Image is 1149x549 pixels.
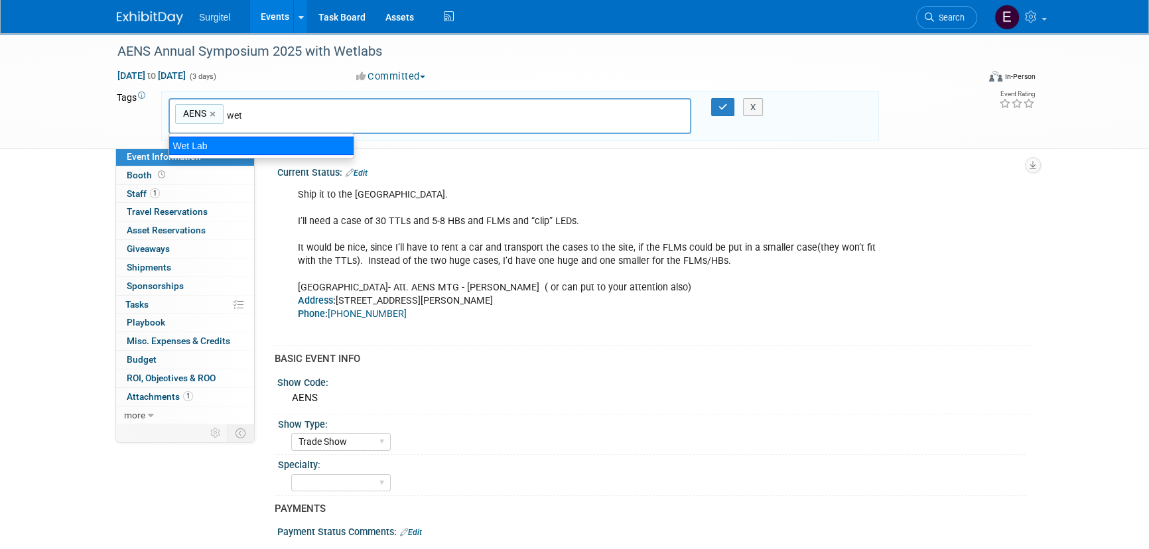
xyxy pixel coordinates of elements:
span: Staff [127,188,160,199]
span: Budget [127,354,157,365]
div: Specialty: [278,455,1026,471]
a: Budget [116,351,254,369]
div: Current Status: [277,162,1032,180]
div: AENS [287,388,1022,408]
span: 1 [183,391,193,401]
div: Ship it to the [GEOGRAPHIC_DATA]. I’ll need a case of 30 TTLs and 5-8 HBs and FLMs and “clip” LED... [289,182,886,341]
img: Format-Inperson.png [989,71,1002,82]
span: Attachments [127,391,193,402]
td: Toggle Event Tabs [228,424,255,442]
td: Tags [117,91,149,142]
a: Event Information [116,148,254,166]
a: Attachments1 [116,388,254,406]
span: 1 [150,188,160,198]
a: ROI, Objectives & ROO [116,369,254,387]
a: × [210,107,218,122]
div: PAYMENTS [275,502,1022,516]
span: Search [934,13,965,23]
div: Show Type: [278,414,1026,431]
b: : [298,295,336,306]
span: Asset Reservations [127,225,206,235]
a: Travel Reservations [116,203,254,221]
div: Event Format [899,69,1036,89]
span: Event Information [127,151,201,162]
div: Show Code: [277,373,1032,389]
a: Sponsorships [116,277,254,295]
span: Playbook [127,317,165,328]
button: X [743,98,764,117]
span: Misc. Expenses & Credits [127,335,230,346]
a: Shipments [116,259,254,276]
a: Edit [400,528,422,537]
a: Tasks [116,296,254,314]
span: Surgitel [199,12,230,23]
span: Booth [127,170,168,180]
span: ROI, Objectives & ROO [127,373,216,383]
span: Tasks [125,299,149,310]
span: (3 days) [188,72,216,81]
span: to [145,70,158,81]
img: Event Coordinator [994,5,1020,30]
a: Edit [346,168,368,178]
span: [DATE] [DATE] [117,70,186,82]
a: Giveaways [116,240,254,258]
a: more [116,406,254,424]
span: Booth not reserved yet [155,170,168,180]
a: [PHONE_NUMBER] [328,308,407,320]
span: Giveaways [127,243,170,254]
a: Playbook [116,314,254,332]
button: Committed [352,70,431,84]
input: Type tag and hit enter [227,109,413,122]
div: Payment Status Comments: [277,522,1032,539]
a: Address [298,295,333,306]
span: Sponsorships [127,280,184,291]
b: : [298,308,328,320]
div: Event Rating [999,91,1035,97]
div: AENS Annual Symposium 2025 with Wetlabs [113,40,957,64]
a: Search [916,6,977,29]
span: more [124,410,145,420]
div: BASIC EVENT INFO [275,352,1022,366]
a: Misc. Expenses & Credits [116,332,254,350]
span: Shipments [127,262,171,273]
a: Asset Reservations [116,221,254,239]
span: AENS [180,107,206,120]
td: Personalize Event Tab Strip [204,424,228,442]
div: Wet Lab [169,137,354,155]
a: Staff1 [116,185,254,203]
div: In-Person [1004,72,1036,82]
img: ExhibitDay [117,11,183,25]
span: Travel Reservations [127,206,208,217]
a: Booth [116,166,254,184]
a: Phone [298,308,325,320]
